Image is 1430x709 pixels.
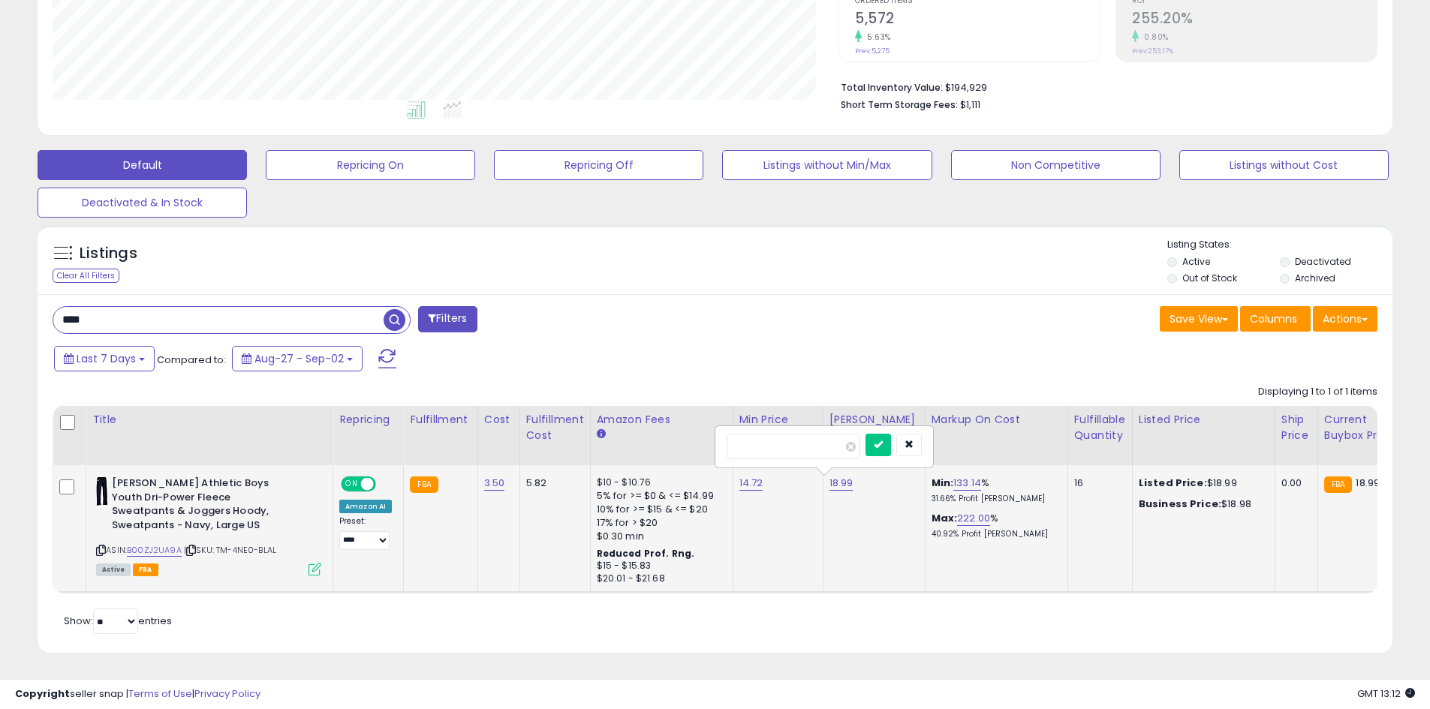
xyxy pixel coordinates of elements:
button: Deactivated & In Stock [38,188,247,218]
button: Filters [418,306,477,332]
div: $10 - $10.76 [597,476,721,489]
strong: Copyright [15,686,70,701]
div: $20.01 - $21.68 [597,572,721,585]
div: 16 [1074,476,1121,490]
b: Total Inventory Value: [841,81,943,94]
div: Markup on Cost [932,412,1061,428]
span: Compared to: [157,353,226,367]
div: Fulfillment Cost [526,412,584,443]
h2: 255.20% [1132,10,1377,30]
div: Fulfillable Quantity [1074,412,1126,443]
div: $18.98 [1139,497,1263,511]
small: Prev: 253.17% [1132,47,1173,56]
div: Listed Price [1139,412,1269,428]
button: Listings without Min/Max [722,150,932,180]
h2: 5,572 [855,10,1100,30]
th: The percentage added to the cost of goods (COGS) that forms the calculator for Min & Max prices. [925,406,1067,465]
div: Repricing [339,412,397,428]
div: [PERSON_NAME] [829,412,919,428]
b: Listed Price: [1139,476,1207,490]
div: Displaying 1 to 1 of 1 items [1258,385,1377,399]
small: 0.80% [1139,32,1169,43]
div: Ship Price [1281,412,1311,443]
div: 5% for >= $0 & <= $14.99 [597,489,721,503]
button: Columns [1240,306,1311,332]
span: ON [342,478,361,491]
span: 2025-09-10 13:12 GMT [1357,686,1415,701]
span: $1,111 [960,98,980,112]
div: Amazon AI [339,500,392,513]
div: % [932,476,1056,504]
button: Repricing On [266,150,475,180]
div: Fulfillment [410,412,471,428]
div: Current Buybox Price [1324,412,1401,443]
p: 40.92% Profit [PERSON_NAME] [932,529,1056,539]
div: % [932,512,1056,539]
a: 18.99 [829,476,853,491]
a: Terms of Use [128,686,192,701]
label: Active [1182,255,1210,268]
a: 3.50 [484,476,505,491]
div: seller snap | | [15,687,260,701]
div: 5.82 [526,476,579,490]
div: $15 - $15.83 [597,560,721,572]
p: Listing States: [1167,238,1392,252]
span: Aug-27 - Sep-02 [254,351,344,366]
div: 17% for > $20 [597,516,721,530]
span: Columns [1250,311,1297,326]
button: Non Competitive [951,150,1161,180]
h5: Listings [80,243,137,264]
span: 18.99 [1356,476,1380,490]
small: FBA [410,476,438,493]
b: Min: [932,476,954,490]
span: Last 7 Days [77,351,136,366]
a: B00ZJ2UA9A [127,544,182,557]
small: 5.63% [862,32,891,43]
button: Last 7 Days [54,346,155,371]
b: [PERSON_NAME] Athletic Boys Youth Dri-Power Fleece Sweatpants & Joggers Hoody, Sweatpants - Navy,... [112,476,294,536]
small: Prev: 5,275 [855,47,890,56]
a: 14.72 [739,476,763,491]
button: Actions [1313,306,1377,332]
div: $0.30 min [597,530,721,543]
a: Privacy Policy [194,686,260,701]
div: ASIN: [96,476,321,574]
b: Business Price: [1139,497,1221,511]
span: Show: entries [64,614,172,628]
span: All listings currently available for purchase on Amazon [96,563,131,576]
b: Max: [932,511,958,525]
label: Out of Stock [1182,272,1237,284]
small: Amazon Fees. [597,428,606,441]
img: 31cCe+Jaz8L._SL40_.jpg [96,476,108,506]
span: FBA [133,563,158,576]
a: 222.00 [957,511,990,526]
div: Amazon Fees [597,412,727,428]
div: Clear All Filters [53,269,119,283]
button: Aug-27 - Sep-02 [232,346,363,371]
div: $18.99 [1139,476,1263,490]
div: 10% for >= $15 & <= $20 [597,503,721,516]
b: Short Term Storage Fees: [841,98,958,111]
button: Listings without Cost [1179,150,1389,180]
p: 31.66% Profit [PERSON_NAME] [932,494,1056,504]
a: 133.14 [953,476,981,491]
small: FBA [1324,476,1352,493]
div: Cost [484,412,513,428]
div: Min Price [739,412,817,428]
label: Archived [1295,272,1335,284]
div: Title [92,412,327,428]
label: Deactivated [1295,255,1351,268]
div: 0.00 [1281,476,1306,490]
button: Repricing Off [494,150,703,180]
button: Save View [1160,306,1238,332]
button: Default [38,150,247,180]
div: Preset: [339,516,392,550]
span: OFF [374,478,398,491]
b: Reduced Prof. Rng. [597,547,695,560]
li: $194,929 [841,77,1366,95]
span: | SKU: TM-4NE0-BLAL [184,544,276,556]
